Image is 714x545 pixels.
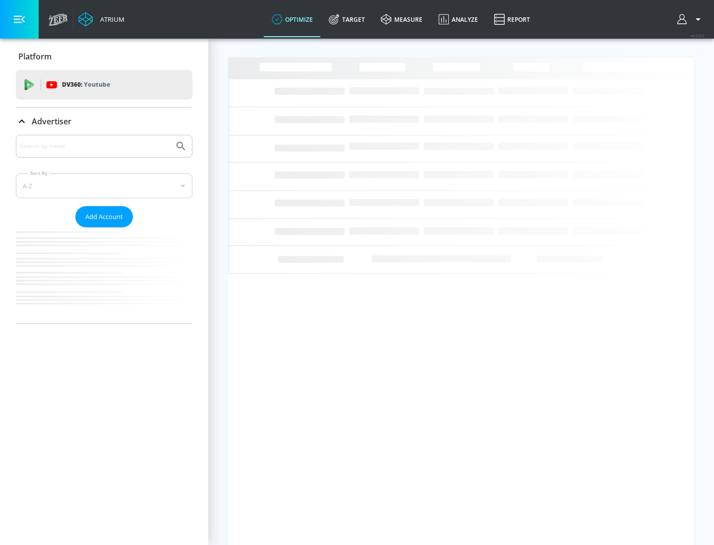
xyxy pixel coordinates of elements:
a: optimize [264,1,321,37]
p: Advertiser [32,116,71,127]
a: Report [486,1,538,37]
p: DV360: [62,79,110,90]
a: Atrium [78,12,124,27]
div: A-Z [16,173,192,198]
div: DV360: Youtube [16,70,192,100]
a: Target [321,1,373,37]
span: v 4.24.0 [690,33,704,38]
nav: list of Advertiser [16,227,192,324]
span: Add Account [85,211,123,222]
button: Add Account [75,206,133,227]
p: Youtube [84,79,110,90]
div: Advertiser [16,108,192,135]
a: Analyze [430,1,486,37]
input: Search by name [20,140,170,153]
div: Platform [16,43,192,70]
div: Atrium [96,15,124,24]
a: measure [373,1,430,37]
div: Advertiser [16,135,192,324]
p: Platform [18,51,52,62]
label: Sort By [28,170,50,176]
